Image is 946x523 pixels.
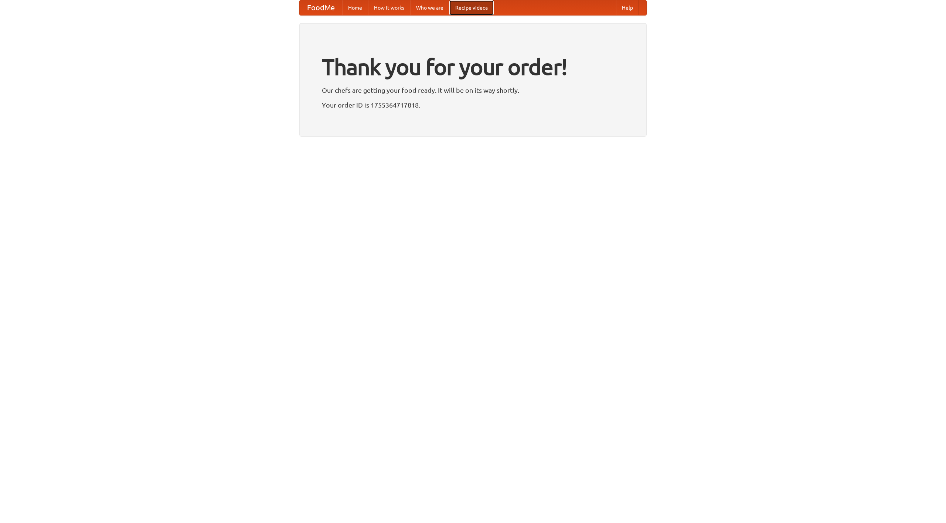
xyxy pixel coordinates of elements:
a: Home [342,0,368,15]
a: Recipe videos [449,0,494,15]
h1: Thank you for your order! [322,49,624,85]
a: Help [616,0,639,15]
a: How it works [368,0,410,15]
p: Our chefs are getting your food ready. It will be on its way shortly. [322,85,624,96]
a: Who we are [410,0,449,15]
p: Your order ID is 1755364717818. [322,99,624,111]
a: FoodMe [300,0,342,15]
